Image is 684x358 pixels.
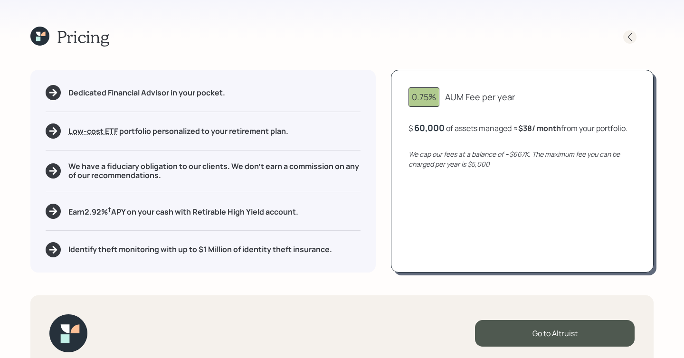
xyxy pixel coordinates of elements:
[68,126,118,136] span: Low-cost ETF
[408,122,627,134] div: $ of assets managed ≈ from your portfolio .
[68,162,361,180] h5: We have a fiduciary obligation to our clients. We don't earn a commission on any of our recommend...
[518,123,561,133] b: $38 / month
[68,205,298,217] h5: Earn 2.92 % APY on your cash with Retirable High Yield account.
[68,127,288,136] h5: portfolio personalized to your retirement plan.
[412,91,436,104] div: 0.75%
[445,91,515,104] div: AUM Fee per year
[68,245,332,254] h5: Identify theft monitoring with up to $1 Million of identity theft insurance.
[475,320,635,347] div: Go to Altruist
[408,150,620,169] i: We cap our fees at a balance of ~$667K. The maximum fee you can be charged per year is $5,000
[108,205,111,214] sup: †
[414,122,445,133] div: 60,000
[68,88,225,97] h5: Dedicated Financial Advisor in your pocket.
[57,27,109,47] h1: Pricing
